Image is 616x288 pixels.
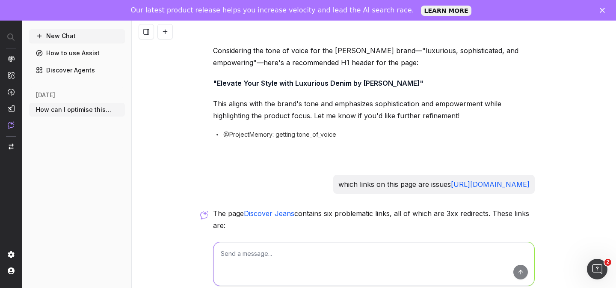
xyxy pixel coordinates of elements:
[200,211,208,219] img: Botify assist logo
[8,55,15,62] img: Analytics
[213,207,535,231] p: The page contains six problematic links, all of which are 3xx redirects. These links are:
[8,267,15,274] img: My account
[604,259,611,266] span: 2
[587,259,607,279] iframe: Intercom live chat
[29,46,125,60] a: How to use Assist
[9,144,14,150] img: Switch project
[421,6,472,16] a: LEARN MORE
[8,251,15,258] img: Setting
[36,105,111,114] span: How can I optimise this page better http
[131,6,414,15] div: Our latest product release helps you increase velocity and lead the AI search race.
[213,79,423,87] strong: "Elevate Your Style with Luxurious Denim by [PERSON_NAME]"
[244,209,294,218] a: Discover Jeans
[8,88,15,96] img: Activation
[213,45,535,69] p: Considering the tone of voice for the [PERSON_NAME] brand—"luxurious, sophisticated, and empoweri...
[36,91,55,99] span: [DATE]
[29,103,125,117] button: How can I optimise this page better http
[223,130,336,139] span: @ProjectMemory: getting tone_of_voice
[29,29,125,43] button: New Chat
[8,105,15,112] img: Studio
[8,121,15,129] img: Assist
[338,178,530,190] p: which links on this page are issues
[600,8,608,13] div: Close
[29,63,125,77] a: Discover Agents
[8,72,15,79] img: Intelligence
[213,98,535,122] p: This aligns with the brand's tone and emphasizes sophistication and empowerment while highlightin...
[451,180,530,189] a: [URL][DOMAIN_NAME]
